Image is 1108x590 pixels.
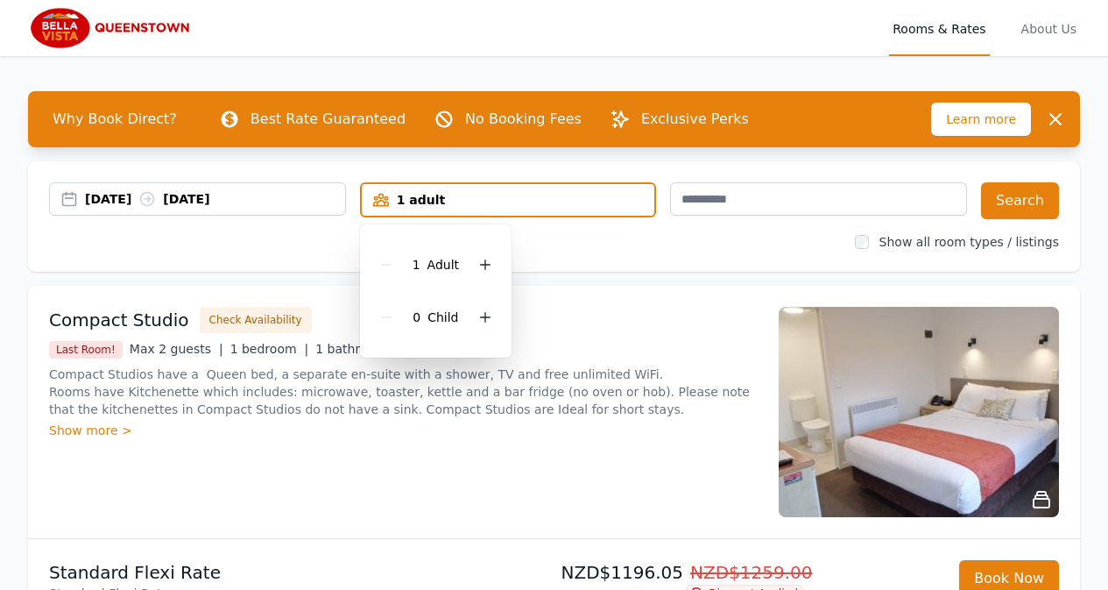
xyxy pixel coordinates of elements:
[49,341,123,359] span: Last Room!
[362,191,655,209] div: 1 adult
[413,258,420,272] span: 1
[230,342,309,356] span: 1 bedroom |
[427,258,459,272] span: Adult
[641,109,749,130] p: Exclusive Perks
[49,422,758,439] div: Show more >
[427,310,458,324] span: Child
[85,190,345,208] div: [DATE] [DATE]
[39,102,191,137] span: Why Book Direct?
[879,235,1059,249] label: Show all room types / listings
[981,182,1059,219] button: Search
[251,109,406,130] p: Best Rate Guaranteed
[49,366,758,418] p: Compact Studios have a Queen bed, a separate en-suite with a shower, TV and free unlimited WiFi. ...
[315,342,399,356] span: 1 bathroom |
[465,109,582,130] p: No Booking Fees
[49,560,547,585] p: Standard Flexi Rate
[200,307,312,333] button: Check Availability
[413,310,420,324] span: 0
[28,7,196,49] img: Bella Vista Queenstown
[931,103,1031,136] span: Learn more
[49,308,189,332] h3: Compact Studio
[130,342,223,356] span: Max 2 guests |
[561,560,803,585] p: NZD$1196.05
[690,562,813,583] span: NZD$1259.00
